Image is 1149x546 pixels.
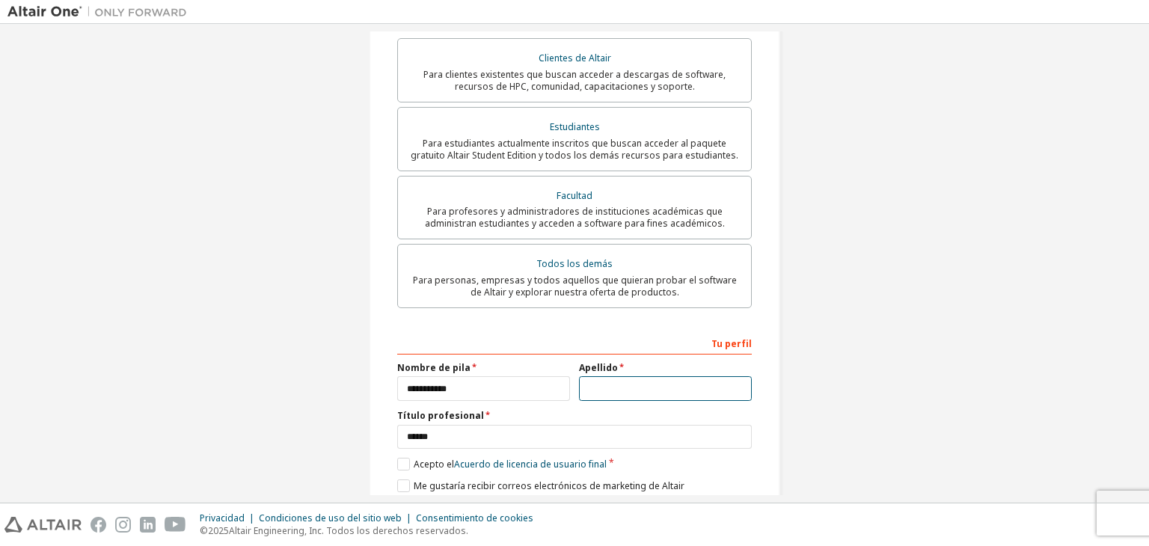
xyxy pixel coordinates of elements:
font: Título profesional [397,409,484,422]
font: Para clientes existentes que buscan acceder a descargas de software, recursos de HPC, comunidad, ... [423,68,726,93]
img: instagram.svg [115,517,131,533]
font: Acepto el [414,458,454,470]
font: Estudiantes [550,120,600,133]
font: Me gustaría recibir correos electrónicos de marketing de Altair [414,479,684,492]
img: Altair Uno [7,4,194,19]
font: Para personas, empresas y todos aquellos que quieran probar el software de Altair y explorar nues... [413,274,737,298]
font: Acuerdo de licencia de usuario final [454,458,607,470]
font: Apellido [579,361,618,374]
font: Clientes de Altair [539,52,611,64]
font: Nombre de pila [397,361,471,374]
font: Todos los demás [536,257,613,270]
img: youtube.svg [165,517,186,533]
font: © [200,524,208,537]
img: linkedin.svg [140,517,156,533]
font: Privacidad [200,512,245,524]
font: 2025 [208,524,229,537]
font: Facultad [557,189,592,202]
font: Para estudiantes actualmente inscritos que buscan acceder al paquete gratuito Altair Student Edit... [411,137,738,162]
font: Consentimiento de cookies [416,512,533,524]
img: altair_logo.svg [4,517,82,533]
font: Condiciones de uso del sitio web [259,512,402,524]
img: facebook.svg [91,517,106,533]
font: Tu perfil [711,337,752,350]
font: Altair Engineering, Inc. Todos los derechos reservados. [229,524,468,537]
font: Para profesores y administradores de instituciones académicas que administran estudiantes y acced... [425,205,725,230]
